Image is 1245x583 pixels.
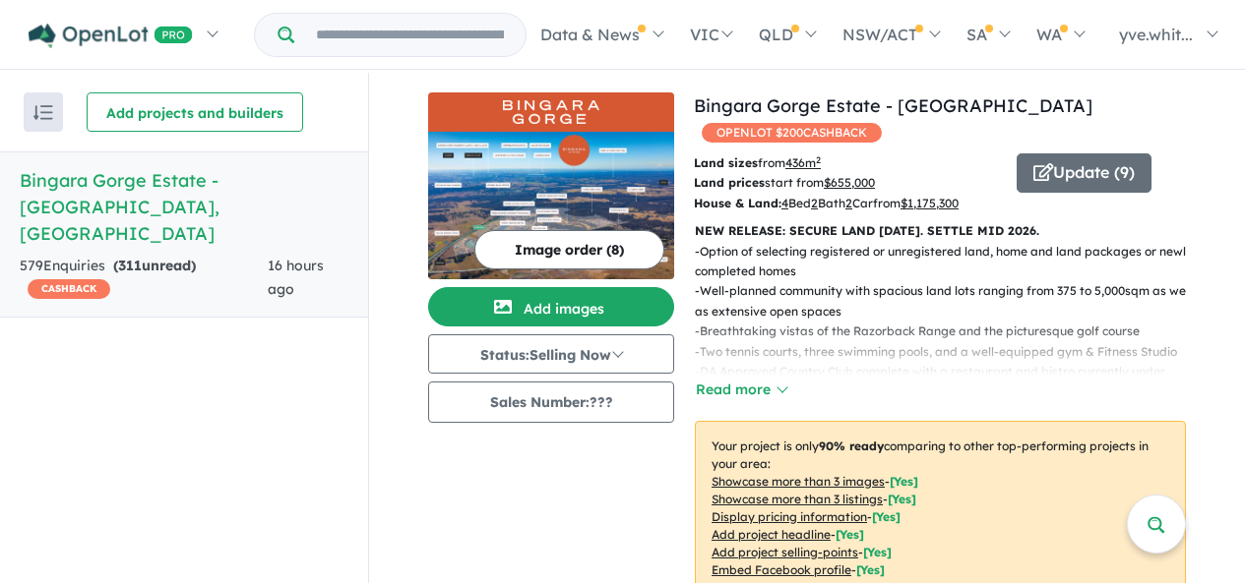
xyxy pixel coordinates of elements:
[712,527,831,542] u: Add project headline
[29,24,193,48] img: Openlot PRO Logo White
[436,100,666,124] img: Bingara Gorge Estate - Wilton Logo
[872,509,901,524] span: [ Yes ]
[695,321,1202,341] p: - Breathtaking vistas of the Razorback Range and the picturesque golf course
[428,334,674,374] button: Status:Selling Now
[712,492,883,506] u: Showcase more than 3 listings
[819,438,884,453] b: 90 % ready
[474,230,664,269] button: Image order (8)
[428,92,674,279] a: Bingara Gorge Estate - Wilton LogoBingara Gorge Estate - Wilton
[20,255,268,302] div: 579 Enquir ies
[20,167,348,247] h5: Bingara Gorge Estate - [GEOGRAPHIC_DATA] , [GEOGRAPHIC_DATA]
[428,132,674,279] img: Bingara Gorge Estate - Wilton
[87,92,303,132] button: Add projects and builders
[695,342,1202,362] p: - Two tennis courts, three swimming pools, and a well-equipped gym & Fitness Studio
[694,94,1092,117] a: Bingara Gorge Estate - [GEOGRAPHIC_DATA]
[890,474,918,489] span: [ Yes ]
[694,173,1002,193] p: start from
[28,279,110,299] span: CASHBACK
[785,155,821,170] u: 436 m
[712,545,858,559] u: Add project selling-points
[694,175,765,190] b: Land prices
[1017,153,1152,193] button: Update (9)
[888,492,916,506] span: [ Yes ]
[811,196,818,210] u: 2
[702,123,882,143] span: OPENLOT $ 200 CASHBACK
[118,257,142,274] span: 311
[298,14,522,56] input: Try estate name, suburb, builder or developer
[695,362,1202,402] p: - DA Approved Country Club complete with a restaurant and bistro currently under construction – o...
[695,242,1202,282] p: - Option of selecting registered or unregistered land, home and land packages or newly completed ...
[712,509,867,524] u: Display pricing information
[694,194,1002,213] p: Bed Bath Car from
[695,379,787,401] button: Read more
[428,381,674,423] button: Sales Number:???
[824,175,875,190] u: $ 655,000
[1119,25,1193,44] span: yve.whit...
[712,562,851,577] u: Embed Facebook profile
[694,153,1002,173] p: from
[712,474,885,489] u: Showcase more than 3 images
[428,287,674,326] button: Add images
[836,527,864,542] span: [ Yes ]
[694,196,781,210] b: House & Land:
[856,562,885,577] span: [ Yes ]
[695,221,1186,241] p: NEW RELEASE: SECURE LAND [DATE]. SETTLE MID 2026.
[845,196,852,210] u: 2
[113,257,196,274] strong: ( unread)
[33,105,53,120] img: sort.svg
[863,545,892,559] span: [ Yes ]
[816,154,821,165] sup: 2
[694,155,758,170] b: Land sizes
[901,196,959,210] u: $ 1,175,300
[695,281,1202,321] p: - Well-planned community with spacious land lots ranging from 375 to 5,000sqm as well as extensiv...
[781,196,788,210] u: 4
[268,257,324,298] span: 16 hours ago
